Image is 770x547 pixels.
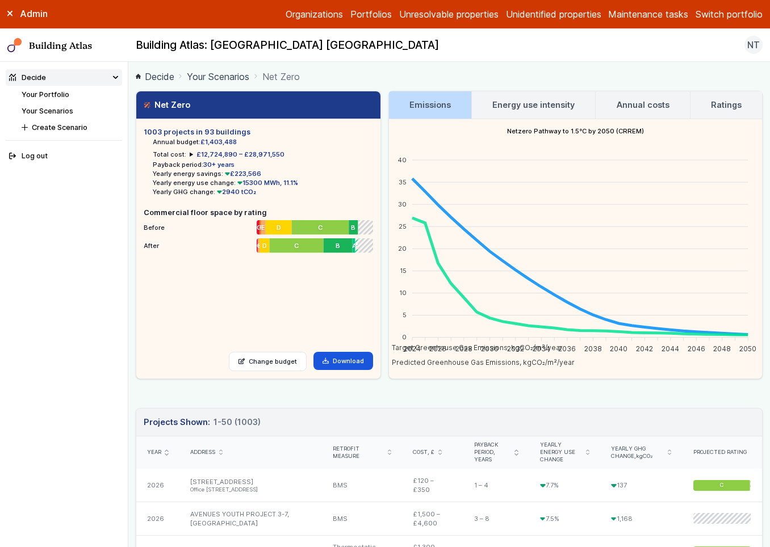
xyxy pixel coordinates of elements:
span: £1,403,488 [200,138,237,146]
li: Yearly energy savings: [153,169,373,178]
button: Log out [6,148,123,165]
tspan: 5 [403,311,407,319]
a: Energy use intensity [472,91,595,119]
span: E [262,223,266,232]
a: Unidentified properties [506,7,601,21]
div: 137 [600,469,682,502]
span: A [353,241,355,250]
span: E [258,241,260,250]
button: Switch portfolio [696,7,763,21]
span: A+ [355,241,358,250]
div: 1,168 [600,502,682,535]
a: Decide [136,70,174,83]
summary: £12,724,890 – £28,971,550 [190,150,284,159]
li: Before [144,218,373,233]
tspan: 2024 [404,344,421,352]
span: 2940 tCO₂ [215,188,257,196]
span: D [262,241,267,250]
li: Yearly energy use change: [153,178,373,187]
tspan: 20 [398,245,407,253]
div: Projected rating [693,449,751,456]
div: Decide [9,72,46,83]
div: 7.7% [529,469,600,502]
a: Download [313,352,373,370]
a: Maintenance tasks [608,7,688,21]
tspan: 2046 [687,344,705,352]
summary: Decide [6,69,123,86]
a: Your Portfolio [22,90,69,99]
a: Your Scenarios [22,107,73,115]
tspan: 15 [400,267,407,275]
li: Yearly GHG change: [153,187,373,196]
tspan: 35 [399,178,407,186]
tspan: 2040 [610,344,627,352]
tspan: 2042 [636,344,653,352]
span: £12,724,890 – £28,971,550 [196,150,284,158]
h3: Emissions [409,99,451,111]
div: 1 – 4 [463,469,529,502]
li: After [144,236,373,251]
span: D [277,223,281,232]
a: [STREET_ADDRESS] Office [STREET_ADDRESS] [190,478,311,494]
li: Payback period: [153,160,373,169]
span: kgCO₂ [636,453,652,459]
tspan: 2050 [739,344,756,352]
a: Organizations [286,7,343,21]
tspan: 2032 [507,344,524,352]
a: Your Scenarios [187,70,249,83]
li: Annual budget: [153,137,373,146]
span: Net Zero [262,70,300,83]
a: Portfolios [350,7,392,21]
span: 30+ years [203,161,235,169]
div: BMS [322,502,402,535]
button: NT [744,36,763,54]
span: Payback period, years [474,441,511,463]
span: Address [190,449,215,456]
div: 3 – 8 [463,502,529,535]
h3: Annual costs [617,99,669,111]
h6: Total cost: [153,150,186,159]
span: Yearly GHG change, [611,445,664,460]
span: G [257,241,258,250]
tspan: 2028 [455,344,472,352]
tspan: 2044 [662,344,679,352]
span: Yearly energy use change [540,441,582,463]
span: B [336,241,340,250]
div: £120 – £350 [402,469,463,502]
tspan: 40 [397,155,407,163]
div: BMS [322,469,402,502]
div: 2026 [136,469,179,502]
tspan: 30 [398,200,407,208]
h3: Energy use intensity [492,99,575,111]
span: Year [147,449,161,456]
span: C [318,223,323,232]
a: Unresolvable properties [399,7,499,21]
a: Ratings [691,91,762,119]
div: £1,500 – £4,600 [402,502,463,535]
li: Office [STREET_ADDRESS] [190,486,311,494]
span: Predicted Greenhouse Gas Emissions, kgCO₂/m²/year [383,358,575,367]
span: 1-50 (1003) [214,416,261,428]
h5: 1003 projects in 93 buildings [144,127,373,137]
a: AVENUES YOUTH PROJECT 3-7, [GEOGRAPHIC_DATA] [190,510,289,527]
div: 2026 [136,502,179,535]
div: 7.5% [529,502,600,535]
button: Create Scenario [18,119,122,136]
img: main-0bbd2752.svg [7,38,22,53]
span: F [260,223,261,232]
tspan: 2034 [532,344,550,352]
tspan: 2030 [480,344,498,352]
tspan: 2038 [584,344,601,352]
span: Retrofit measure [333,445,384,460]
span: C [294,241,299,250]
tspan: 2048 [713,344,731,352]
tspan: 25 [399,222,407,230]
a: Annual costs [596,91,689,119]
span: G [257,223,260,232]
h4: Netzero Pathway to 1.5°C by 2050 (CRREM) [389,119,763,143]
h5: Commercial floor space by rating [144,207,373,218]
h3: Net Zero [144,99,190,111]
span: C [719,482,723,489]
span: Cost, £ [413,449,434,456]
span: 15300 MWh, 11.1% [236,179,299,187]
